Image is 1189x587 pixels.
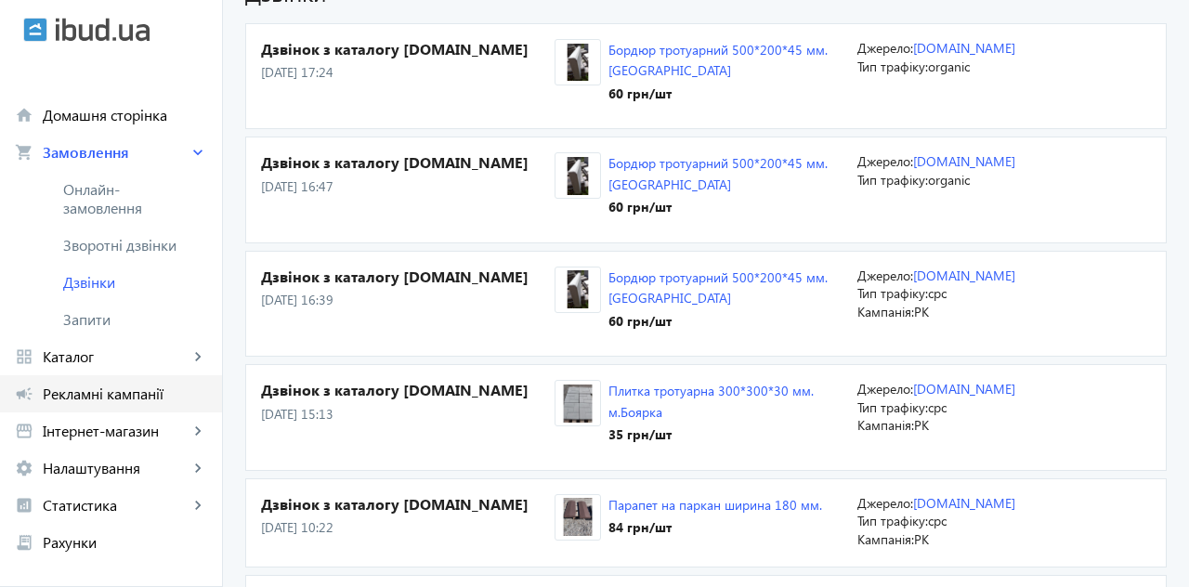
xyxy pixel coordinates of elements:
[857,284,928,302] span: Тип трафіку:
[857,512,928,529] span: Тип трафіку:
[261,405,555,424] p: [DATE] 15:13
[261,494,555,515] h4: Дзвінок з каталогу [DOMAIN_NAME]
[914,303,929,320] span: РК
[43,496,189,515] span: Статистика
[15,143,33,162] mat-icon: shopping_cart
[555,270,600,308] img: 20457689706a1b9a486421180513572-88918e91da.jpg
[928,398,947,416] span: cpc
[63,180,187,217] span: Онлайн-замовлення
[555,498,600,536] img: 2220868970920843422457654389583-fd6b8be9c4.jpg
[914,416,929,434] span: РК
[857,58,928,75] span: Тип трафіку:
[857,530,914,548] span: Кампанія:
[189,496,207,515] mat-icon: keyboard_arrow_right
[261,380,555,400] h4: Дзвінок з каталогу [DOMAIN_NAME]
[857,494,913,512] span: Джерело:
[913,494,1015,512] a: [DOMAIN_NAME]
[913,39,1015,57] a: [DOMAIN_NAME]
[928,171,970,189] span: organic
[15,496,33,515] mat-icon: analytics
[857,416,914,434] span: Кампанія:
[857,380,913,398] span: Джерело:
[63,273,207,292] span: Дзвінки
[56,18,150,42] img: ibud_text.svg
[15,422,33,440] mat-icon: storefront
[189,143,207,162] mat-icon: keyboard_arrow_right
[261,152,555,173] h4: Дзвінок з каталогу [DOMAIN_NAME]
[608,268,828,307] a: Бордюр тротуарний 500*200*45 мм. [GEOGRAPHIC_DATA]
[43,459,189,477] span: Налаштування
[189,347,207,366] mat-icon: keyboard_arrow_right
[63,310,207,329] span: Запити
[63,236,187,254] span: Зворотні дзвінки
[608,198,843,216] div: 60 грн /шт
[261,518,555,537] p: [DATE] 10:22
[23,18,47,42] img: ibud.svg
[857,303,914,320] span: Кампанія:
[189,459,207,477] mat-icon: keyboard_arrow_right
[261,63,555,82] p: [DATE] 17:24
[913,152,1015,170] a: [DOMAIN_NAME]
[189,422,207,440] mat-icon: keyboard_arrow_right
[15,385,33,403] mat-icon: campaign
[928,284,947,302] span: cpc
[43,533,207,552] span: Рахунки
[928,58,970,75] span: organic
[15,533,33,552] mat-icon: receipt_long
[261,177,555,196] p: [DATE] 16:47
[261,267,555,287] h4: Дзвінок з каталогу [DOMAIN_NAME]
[608,518,822,537] div: 84 грн /шт
[608,425,843,444] div: 35 грн /шт
[43,143,189,162] span: Замовлення
[43,385,207,403] span: Рекламні кампанії
[43,422,189,440] span: Інтернет-магазин
[857,152,913,170] span: Джерело:
[857,39,913,57] span: Джерело:
[928,512,947,529] span: cpc
[608,154,828,192] a: Бордюр тротуарний 500*200*45 мм. [GEOGRAPHIC_DATA]
[913,267,1015,284] a: [DOMAIN_NAME]
[608,496,822,514] a: Парапет на паркан ширина 180 мм.
[261,291,555,309] p: [DATE] 16:39
[913,380,1015,398] a: [DOMAIN_NAME]
[555,157,600,195] img: 20457689706a1b9a486421180513572-88918e91da.jpg
[608,312,843,331] div: 60 грн /шт
[857,171,928,189] span: Тип трафіку:
[15,106,33,124] mat-icon: home
[608,85,843,103] div: 60 грн /шт
[261,39,555,59] h4: Дзвінок з каталогу [DOMAIN_NAME]
[608,41,828,79] a: Бордюр тротуарний 500*200*45 мм. [GEOGRAPHIC_DATA]
[914,530,929,548] span: РК
[608,382,814,420] a: Плитка тротуарна 300*300*30 мм. м.Боярка
[15,347,33,366] mat-icon: grid_view
[15,459,33,477] mat-icon: settings
[857,267,913,284] span: Джерело:
[43,106,207,124] span: Домашня сторінка
[555,44,600,82] img: 20457689706a1b9a486421180513572-88918e91da.jpg
[857,398,928,416] span: Тип трафіку:
[43,347,189,366] span: Каталог
[555,385,600,423] img: 18696897066e357fd6957120917890-9e955a2175.jpg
